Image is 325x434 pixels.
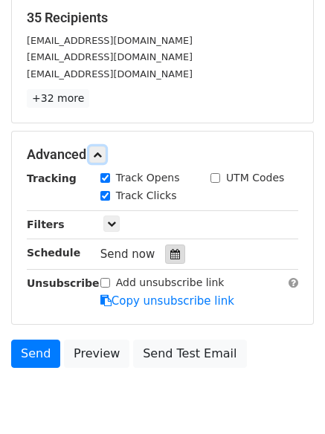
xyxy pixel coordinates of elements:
strong: Filters [27,218,65,230]
h5: Advanced [27,146,298,163]
small: [EMAIL_ADDRESS][DOMAIN_NAME] [27,35,193,46]
label: Track Opens [116,170,180,186]
a: Send [11,340,60,368]
strong: Schedule [27,247,80,259]
a: Send Test Email [133,340,246,368]
strong: Unsubscribe [27,277,100,289]
iframe: Chat Widget [251,363,325,434]
small: [EMAIL_ADDRESS][DOMAIN_NAME] [27,51,193,62]
label: Add unsubscribe link [116,275,225,291]
h5: 35 Recipients [27,10,298,26]
label: UTM Codes [226,170,284,186]
a: Preview [64,340,129,368]
small: [EMAIL_ADDRESS][DOMAIN_NAME] [27,68,193,80]
a: +32 more [27,89,89,108]
a: Copy unsubscribe link [100,294,234,308]
strong: Tracking [27,172,77,184]
span: Send now [100,247,155,261]
label: Track Clicks [116,188,177,204]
